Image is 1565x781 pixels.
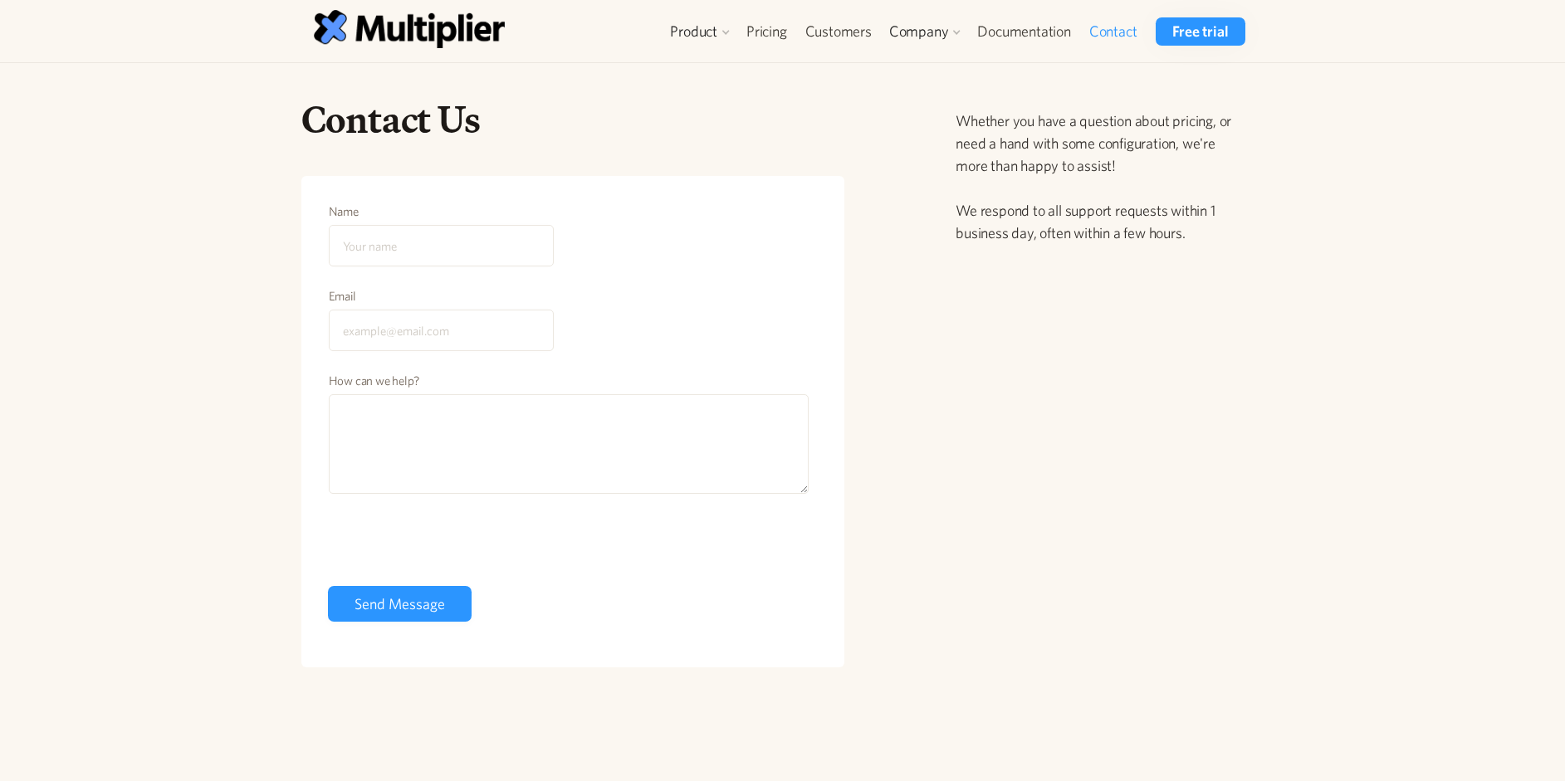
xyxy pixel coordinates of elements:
div: Company [881,17,969,46]
p: Whether you have a question about pricing, or need a hand with some configuration, we're more tha... [956,110,1248,244]
a: Free trial [1156,17,1245,46]
div: Product [670,22,717,41]
a: Pricing [737,17,796,46]
label: How can we help? [329,373,809,389]
h1: Contact Us [301,96,845,143]
input: Your name [329,225,554,266]
input: Send Message [328,586,472,622]
label: Email [329,288,554,305]
input: example@email.com [329,310,554,351]
div: Company [889,22,949,41]
div: Product [662,17,737,46]
form: Contact Form [328,203,819,628]
a: Contact [1080,17,1147,46]
a: Documentation [968,17,1079,46]
label: Name [329,203,554,220]
iframe: reCAPTCHA [328,515,580,579]
a: Customers [796,17,881,46]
